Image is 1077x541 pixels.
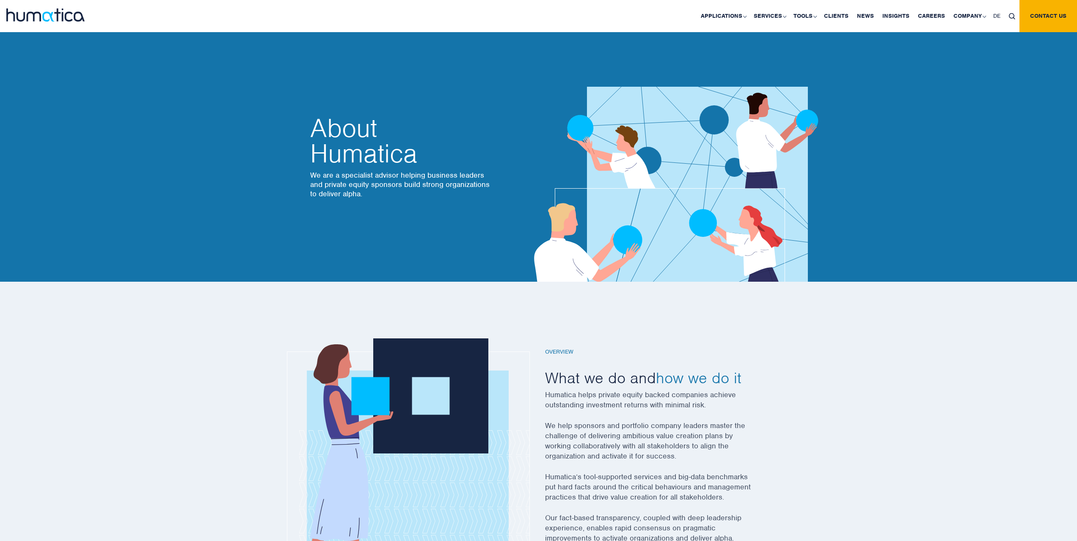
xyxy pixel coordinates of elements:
[545,420,774,472] p: We help sponsors and portfolio company leaders master the challenge of delivering ambitious value...
[310,115,492,141] span: About
[545,368,774,387] h2: What we do and
[993,12,1000,19] span: DE
[310,170,492,198] p: We are a specialist advisor helping business leaders and private equity sponsors build strong org...
[509,38,842,282] img: about_banner1
[310,115,492,166] h2: Humatica
[545,349,774,356] h6: Overview
[1009,13,1015,19] img: search_icon
[545,390,774,420] p: Humatica helps private equity backed companies achieve outstanding investment returns with minima...
[656,368,741,387] span: how we do it
[6,8,85,22] img: logo
[545,472,774,513] p: Humatica’s tool-supported services and big-data benchmarks put hard facts around the critical beh...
